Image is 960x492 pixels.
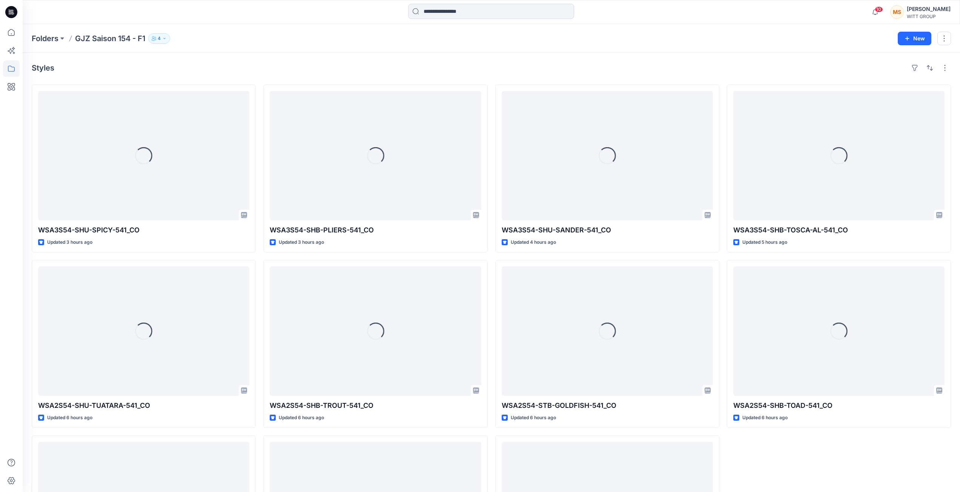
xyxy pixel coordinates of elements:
p: WSA3S54-SHB-PLIERS-541_CO [270,225,481,235]
p: Updated 4 hours ago [511,238,556,246]
p: WSA2S54-SHU-TUATARA-541_CO [38,400,249,411]
p: Updated 6 hours ago [47,414,92,422]
p: WSA3S54-SHU-SANDER-541_CO [502,225,713,235]
p: Updated 6 hours ago [279,414,324,422]
h4: Styles [32,63,54,72]
p: Updated 5 hours ago [742,238,787,246]
p: 4 [158,34,161,43]
div: [PERSON_NAME] [907,5,951,14]
button: New [898,32,931,45]
a: Folders [32,33,58,44]
p: Updated 6 hours ago [742,414,788,422]
div: MS [890,5,904,19]
p: Updated 6 hours ago [511,414,556,422]
div: WITT GROUP [907,14,951,19]
p: WSA3S54-SHU-SPICY-541_CO [38,225,249,235]
p: Updated 3 hours ago [47,238,92,246]
p: WSA2S54-STB-GOLDFISH-541_CO [502,400,713,411]
p: GJZ Saison 154 - F1 [75,33,145,44]
span: 10 [875,6,883,12]
p: Updated 3 hours ago [279,238,324,246]
p: WSA3S54-SHB-TOSCA-AL-541_CO [733,225,945,235]
p: WSA2S54-SHB-TROUT-541_CO [270,400,481,411]
button: 4 [148,33,170,44]
p: WSA2S54-SHB-TOAD-541_CO [733,400,945,411]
